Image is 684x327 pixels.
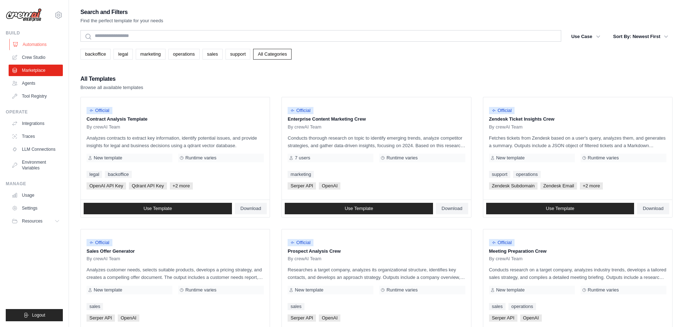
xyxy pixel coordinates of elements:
[489,303,506,310] a: sales
[144,206,172,211] span: Use Template
[442,206,462,211] span: Download
[225,49,250,60] a: support
[253,49,292,60] a: All Categories
[87,134,264,149] p: Analyzes contracts to extract key information, identify potential issues, and provide insights fo...
[87,107,112,114] span: Official
[80,49,111,60] a: backoffice
[241,206,261,211] span: Download
[288,134,465,149] p: Conducts thorough research on topic to identify emerging trends, analyze competitor strategies, a...
[386,155,418,161] span: Runtime varies
[489,124,523,130] span: By crewAI Team
[288,116,465,123] p: Enterprise Content Marketing Crew
[295,287,323,293] span: New template
[546,206,574,211] span: Use Template
[9,202,63,214] a: Settings
[235,203,267,214] a: Download
[87,171,102,178] a: legal
[489,314,517,322] span: Serper API
[489,256,523,262] span: By crewAI Team
[386,287,418,293] span: Runtime varies
[6,109,63,115] div: Operate
[288,182,316,190] span: Serper API
[580,182,603,190] span: +2 more
[113,49,132,60] a: legal
[80,7,163,17] h2: Search and Filters
[170,182,193,190] span: +2 more
[9,131,63,142] a: Traces
[87,266,264,281] p: Analyzes customer needs, selects suitable products, develops a pricing strategy, and creates a co...
[288,256,321,262] span: By crewAI Team
[9,190,63,201] a: Usage
[9,90,63,102] a: Tool Registry
[345,206,373,211] span: Use Template
[288,248,465,255] p: Prospect Analysis Crew
[496,155,525,161] span: New template
[288,124,321,130] span: By crewAI Team
[87,182,126,190] span: OpenAI API Key
[94,287,122,293] span: New template
[489,116,666,123] p: Zendesk Ticket Insights Crew
[9,118,63,129] a: Integrations
[87,314,115,322] span: Serper API
[643,206,664,211] span: Download
[513,171,541,178] a: operations
[185,155,217,161] span: Runtime varies
[508,303,536,310] a: operations
[285,203,433,214] a: Use Template
[80,84,143,91] p: Browse all available templates
[118,314,139,322] span: OpenAI
[6,30,63,36] div: Build
[87,256,120,262] span: By crewAI Team
[295,155,310,161] span: 7 users
[288,314,316,322] span: Serper API
[129,182,167,190] span: Qdrant API Key
[9,52,63,63] a: Crew Studio
[9,215,63,227] button: Resources
[288,107,313,114] span: Official
[319,314,340,322] span: OpenAI
[87,124,120,130] span: By crewAI Team
[84,203,232,214] a: Use Template
[489,182,538,190] span: Zendesk Subdomain
[489,248,666,255] p: Meeting Preparation Crew
[588,287,619,293] span: Runtime varies
[288,266,465,281] p: Researches a target company, analyzes its organizational structure, identifies key contacts, and ...
[87,303,103,310] a: sales
[6,181,63,187] div: Manage
[588,155,619,161] span: Runtime varies
[9,39,64,50] a: Automations
[489,239,515,246] span: Official
[288,171,314,178] a: marketing
[136,49,166,60] a: marketing
[9,157,63,174] a: Environment Variables
[87,116,264,123] p: Contract Analysis Template
[288,303,304,310] a: sales
[80,74,143,84] h2: All Templates
[9,65,63,76] a: Marketplace
[87,248,264,255] p: Sales Offer Generator
[489,134,666,149] p: Fetches tickets from Zendesk based on a user's query, analyzes them, and generates a summary. Out...
[9,78,63,89] a: Agents
[32,312,45,318] span: Logout
[567,30,605,43] button: Use Case
[540,182,577,190] span: Zendesk Email
[168,49,200,60] a: operations
[496,287,525,293] span: New template
[87,239,112,246] span: Official
[319,182,340,190] span: OpenAI
[436,203,468,214] a: Download
[609,30,673,43] button: Sort By: Newest First
[6,8,42,22] img: Logo
[486,203,634,214] a: Use Template
[94,155,122,161] span: New template
[489,107,515,114] span: Official
[489,171,510,178] a: support
[288,239,313,246] span: Official
[9,144,63,155] a: LLM Connections
[637,203,669,214] a: Download
[203,49,223,60] a: sales
[105,171,131,178] a: backoffice
[22,218,42,224] span: Resources
[489,266,666,281] p: Conducts research on a target company, analyzes industry trends, develops a tailored sales strate...
[80,17,163,24] p: Find the perfect template for your needs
